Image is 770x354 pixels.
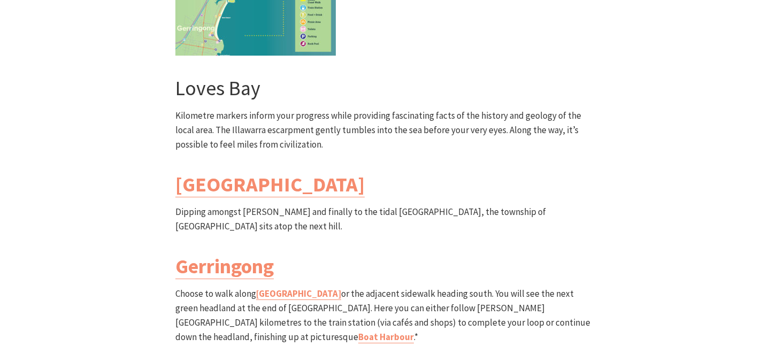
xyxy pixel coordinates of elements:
p: Dipping amongst [PERSON_NAME] and finally to the tidal [GEOGRAPHIC_DATA], the township of [GEOGRA... [175,205,595,234]
p: Kilometre markers inform your progress while providing fascinating facts of the history and geolo... [175,109,595,152]
h3: Loves Bay [175,76,595,101]
a: Gerringong [175,253,274,279]
a: Boat Harbour [358,331,414,343]
a: [GEOGRAPHIC_DATA] [256,288,341,300]
a: [GEOGRAPHIC_DATA] [175,172,365,197]
p: Choose to walk along or the adjacent sidewalk heading south. You will see the next green headland... [175,287,595,345]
